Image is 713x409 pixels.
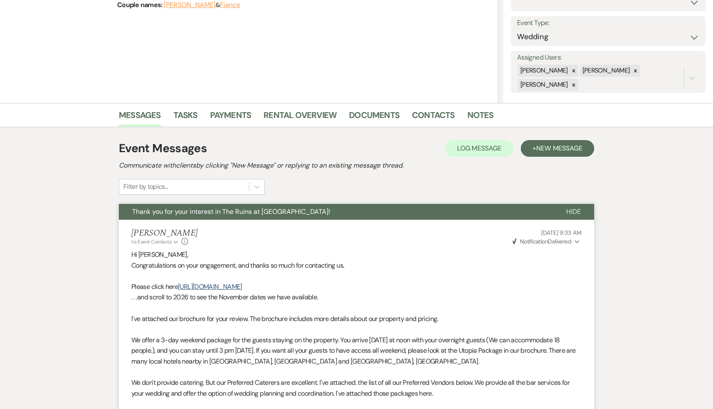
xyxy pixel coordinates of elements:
h1: Event Messages [119,140,207,157]
p: We don't provide catering. But our Preferred Caterers are excellent. I've attached. the list of a... [131,377,582,399]
button: Thank you for your interest in The Ruins at [GEOGRAPHIC_DATA]! [119,204,553,220]
span: Notification [520,238,548,245]
a: Payments [210,108,251,127]
span: Log Message [457,144,502,153]
span: Delivered [512,238,572,245]
a: Contacts [412,108,455,127]
button: Hide [553,204,594,220]
div: [PERSON_NAME] [580,65,631,77]
a: Messages [119,108,161,127]
p: Hi [PERSON_NAME], [131,249,582,260]
span: Thank you for your interest in The Ruins at [GEOGRAPHIC_DATA]! [132,207,330,216]
button: +New Message [521,140,594,157]
p: I've attached our brochure for your review. The brochure includes more details about our property... [131,314,582,324]
a: Documents [349,108,399,127]
label: Event Type: [517,17,699,29]
span: & [164,1,240,9]
p: . . .and scroll to 2026 to see the November dates we have available. [131,292,582,303]
a: [URL][DOMAIN_NAME] [178,282,242,291]
span: Hide [566,207,581,216]
div: [PERSON_NAME] [518,79,569,91]
span: Couple names: [117,0,164,9]
button: Log Message [445,140,513,157]
a: Notes [467,108,494,127]
button: Fiance [220,2,240,8]
a: Rental Overview [264,108,336,127]
span: New Message [536,144,582,153]
button: to: Event Contacts [131,238,179,246]
button: NotificationDelivered [511,237,582,246]
span: to: Event Contacts [131,238,171,245]
button: [PERSON_NAME] [164,2,216,8]
div: Filter by topics... [123,182,168,192]
label: Assigned Users: [517,52,699,64]
div: [PERSON_NAME] [518,65,569,77]
span: [DATE] 9:33 AM [541,229,582,236]
h5: [PERSON_NAME] [131,228,198,238]
a: Tasks [173,108,198,127]
span: We offer a 3-day weekend package for the guests staying on the property. You arrive [DATE] at noo... [131,336,575,366]
p: Please click here [131,281,582,292]
h2: Communicate with clients by clicking "New Message" or replying to an existing message thread. [119,161,594,171]
p: Congratulations on your engagement, and thanks so much for contacting us. [131,260,582,271]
